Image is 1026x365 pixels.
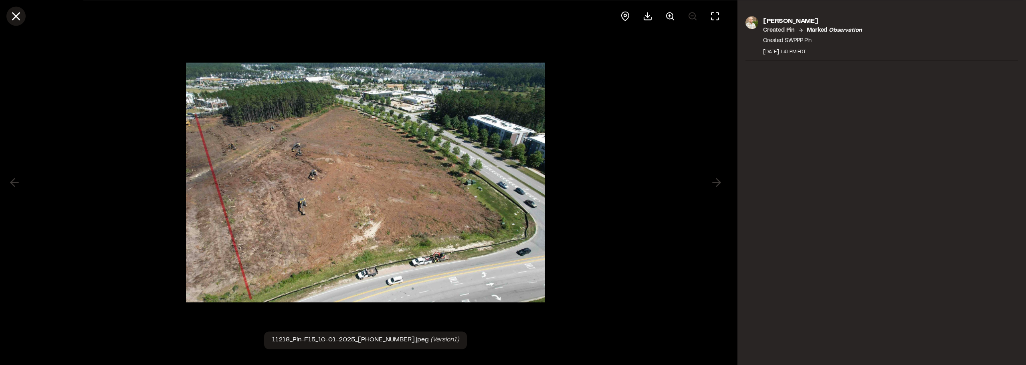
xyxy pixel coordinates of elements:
p: Marked [807,26,862,34]
img: file [186,55,545,310]
button: Zoom in [660,6,680,26]
p: [PERSON_NAME] [763,16,862,26]
img: photo [745,16,758,29]
p: Created SWPPP Pin [763,36,862,45]
p: Created Pin [763,26,795,34]
div: [DATE] 1:41 PM EDT [763,48,862,55]
button: Toggle Fullscreen [705,6,725,26]
em: observation [829,28,862,32]
div: View pin on map [616,6,635,26]
button: Close modal [6,6,26,26]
